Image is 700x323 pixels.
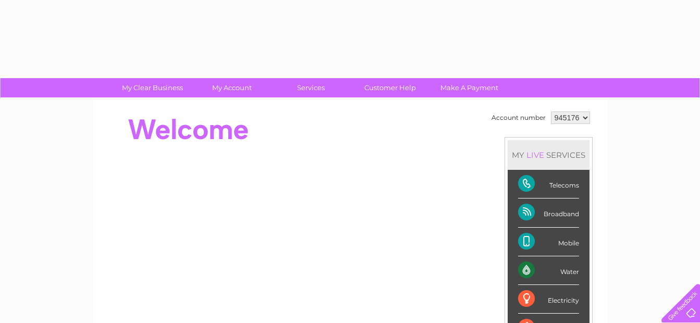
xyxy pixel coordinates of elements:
a: Customer Help [347,78,433,97]
div: MY SERVICES [508,140,590,170]
a: Make A Payment [426,78,512,97]
div: Broadband [518,198,579,227]
div: Electricity [518,285,579,314]
td: Account number [489,109,548,127]
div: LIVE [524,150,546,160]
div: Telecoms [518,170,579,198]
div: Water [518,256,579,285]
a: Services [268,78,354,97]
a: My Clear Business [109,78,195,97]
a: My Account [189,78,275,97]
div: Mobile [518,228,579,256]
